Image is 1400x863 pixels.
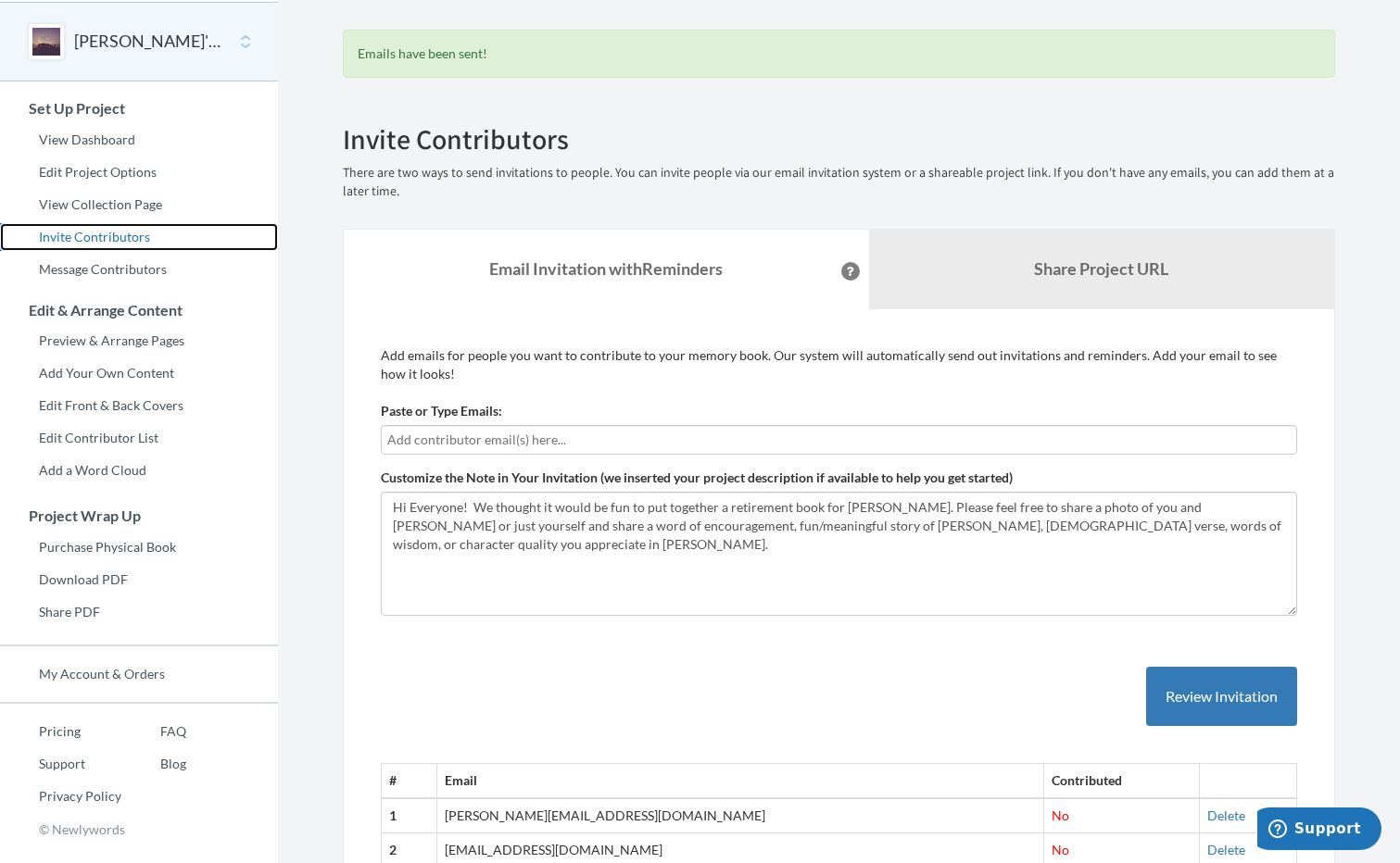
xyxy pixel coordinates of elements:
span: No [1052,842,1069,857]
button: [PERSON_NAME]'s Retirement Book [74,30,224,54]
input: Add contributor email(s) here... [387,430,1291,450]
h3: Set Up Project [1,100,278,117]
b: Share Project URL [1034,258,1168,279]
div: Emails have been sent! [343,30,1335,78]
p: Add emails for people you want to contribute to your memory book. Our system will automatically s... [381,346,1297,383]
span: No [1052,807,1069,823]
label: Paste or Type Emails: [381,402,502,420]
textarea: Hi Everyone! We thought it would be fun to put together a retirement book for [PERSON_NAME]. Plea... [381,492,1297,616]
a: FAQ [121,718,186,745]
th: Contributed [1044,764,1200,798]
th: Email [436,764,1044,798]
a: Delete [1207,842,1245,857]
strong: Email Invitation with Reminders [489,258,723,279]
h3: Project Wrap Up [1,507,278,524]
p: There are two ways to send invitations to people. You can invite people via our email invitation ... [343,164,1335,201]
button: Review Invitation [1146,667,1297,727]
iframe: Opens a widget where you can chat to one of our agents [1257,807,1381,854]
th: # [382,764,437,798]
h3: Edit & Arrange Content [1,302,278,319]
th: 1 [382,798,437,832]
a: Delete [1207,807,1245,823]
label: Customize the Note in Your Invitation (we inserted your project description if available to help ... [381,469,1013,487]
h2: Invite Contributors [343,124,1335,155]
td: [PERSON_NAME][EMAIL_ADDRESS][DOMAIN_NAME] [436,798,1044,832]
a: Blog [121,750,186,778]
